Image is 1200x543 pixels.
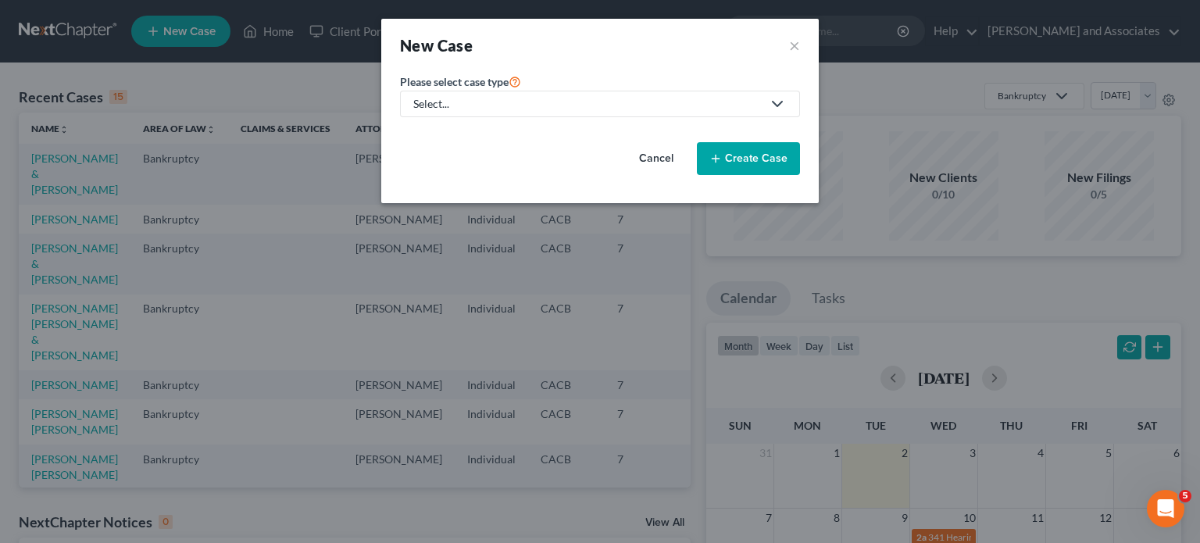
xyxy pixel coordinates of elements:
button: Cancel [622,143,691,174]
span: 5 [1179,490,1191,502]
div: Select... [413,96,762,112]
button: Create Case [697,142,800,175]
button: × [789,34,800,56]
iframe: Intercom live chat [1147,490,1184,527]
span: Please select case type [400,75,509,88]
strong: New Case [400,36,473,55]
